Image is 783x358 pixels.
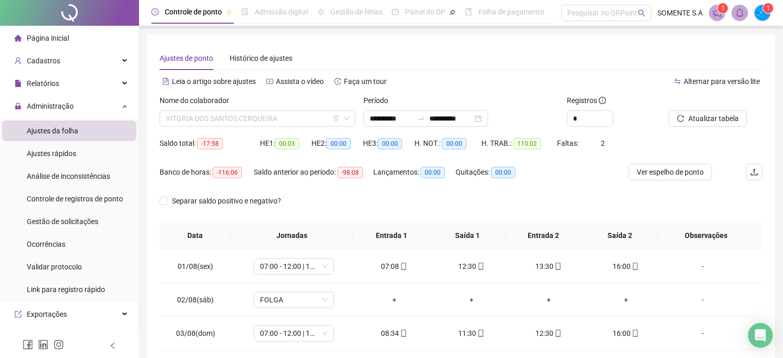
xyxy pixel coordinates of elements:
span: mobile [399,330,407,337]
span: Histórico de ajustes [230,54,292,62]
div: H. NOT.: [414,138,481,149]
div: 16:00 [596,261,656,272]
span: Exportações [27,310,67,318]
span: Administração [27,102,74,110]
span: Separar saldo positivo e negativo? [168,195,285,207]
span: Controle de registros de ponto [27,195,123,203]
span: clock-circle [151,8,159,15]
span: 2 [601,139,605,147]
span: Análise de inconsistências [27,172,110,180]
span: upload [750,168,758,176]
span: history [334,78,341,85]
span: down [343,115,350,122]
button: Atualizar tabela [669,110,747,127]
div: 11:30 [441,328,502,339]
th: Jornadas [231,221,353,250]
span: export [14,311,22,318]
span: lock [14,103,22,110]
span: Atualizar tabela [688,113,739,124]
span: facebook [23,339,33,350]
div: HE 3: [363,138,414,149]
span: mobile [631,263,639,270]
img: 50881 [755,5,770,21]
span: Assista o vídeo [276,77,324,86]
span: 1 [767,5,770,12]
span: file [14,80,22,87]
div: Banco de horas: [160,166,254,178]
sup: 1 [718,3,728,13]
div: 07:08 [364,261,425,272]
span: sun [317,8,324,15]
span: youtube [266,78,273,85]
span: Validar protocolo [27,263,82,271]
span: 00:00 [326,138,351,149]
span: Faça um tour [344,77,387,86]
span: Ajustes da folha [27,127,78,135]
span: VITORIA DOS SANTOS CERQUEIRA [166,111,349,126]
span: swap [674,78,681,85]
span: 00:00 [442,138,466,149]
span: FOLGA [260,292,327,308]
th: Entrada 2 [506,221,582,250]
th: Observações [658,221,755,250]
span: to [417,114,425,123]
span: Ajustes de ponto [160,54,213,62]
span: home [14,35,22,42]
span: Folha de pagamento [478,8,544,16]
span: 00:00 [421,167,445,178]
span: -17:58 [197,138,223,149]
span: Observações [666,230,746,241]
span: Ocorrências [27,240,65,248]
div: Lançamentos: [373,166,456,178]
div: Saldo total: [160,138,260,149]
div: + [518,294,579,305]
span: Gestão de solicitações [27,217,98,226]
span: dashboard [392,8,399,15]
span: Leia o artigo sobre ajustes [172,77,256,86]
span: mobile [553,330,562,337]
span: file-text [162,78,169,85]
span: Painel do DP [405,8,445,16]
label: Nome do colaborador [160,95,236,106]
span: Faltas: [557,139,580,147]
span: reload [677,115,684,122]
span: 00:00 [378,138,402,149]
span: -116:06 [213,167,242,178]
span: left [109,342,116,349]
span: Gestão de férias [330,8,382,16]
span: pushpin [449,9,456,15]
span: 110:02 [513,138,541,149]
span: book [465,8,472,15]
th: Data [160,221,231,250]
th: Entrada 1 [353,221,429,250]
span: Link para registro rápido [27,285,105,294]
span: Controle de ponto [165,8,222,16]
span: 1 [721,5,725,12]
div: Open Intercom Messenger [748,323,773,348]
span: mobile [399,263,407,270]
sup: Atualize o seu contato no menu Meus Dados [763,3,773,13]
span: Cadastros [27,57,60,65]
div: 16:00 [596,328,656,339]
div: H. TRAB.: [481,138,556,149]
div: Saldo anterior ao período: [254,166,373,178]
span: 07:00 - 12:00 | 13:00 - 16:00 [260,326,327,341]
div: Quitações: [456,166,531,178]
button: Ver espelho de ponto [629,164,712,180]
span: info-circle [599,97,606,104]
span: mobile [476,330,484,337]
span: 01/08(sex) [178,262,213,270]
span: 02/08(sáb) [177,296,214,304]
span: mobile [476,263,484,270]
span: linkedin [38,339,48,350]
span: mobile [631,330,639,337]
span: file-done [241,8,249,15]
span: Relatórios [27,79,59,88]
label: Período [363,95,395,106]
span: search [638,9,646,17]
div: 12:30 [518,328,579,339]
span: Integrações [27,333,65,341]
span: 00:00 [491,167,515,178]
span: 03/08(dom) [176,329,215,337]
span: bell [735,8,744,18]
